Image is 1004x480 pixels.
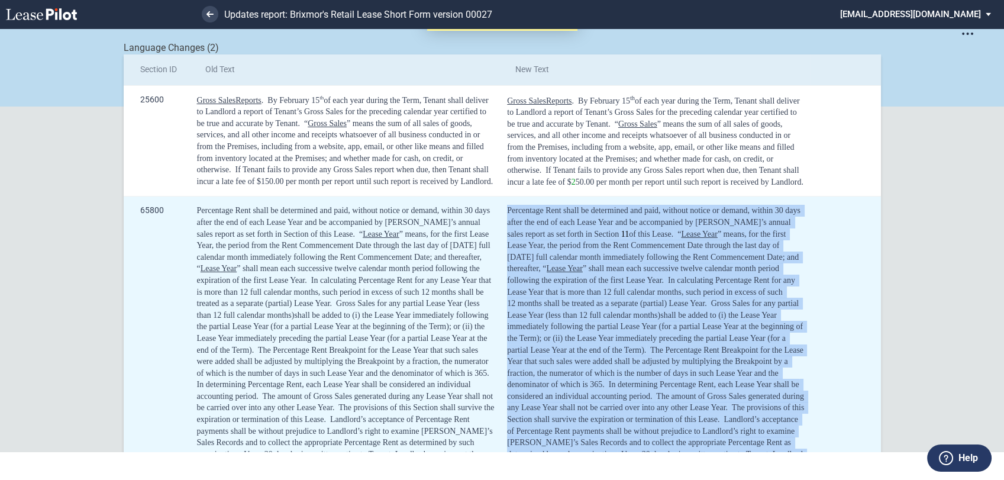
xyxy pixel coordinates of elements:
[250,288,430,297] span: full calendar months, such period in excess of such 12
[197,299,482,320] span: less than 12
[311,96,319,105] span: 15
[140,85,164,114] span: 25600
[590,380,605,389] span: 365.
[507,334,787,355] span: the Lease Year immediately preceding the partial Lease Year (for a partial Lease Year at the end ...
[224,9,492,20] span: Updates report: Brixmor's Retail Lease Short Form version 00027
[197,119,486,174] span: ” means the sum of all sales of goods, services, and all other income and receipts whatsoever of ...
[546,264,582,273] span: Lease Year
[507,206,802,238] span: days after the end of each Lease Year and be accompanied by [PERSON_NAME]’s annual sales report a...
[140,196,164,224] span: 65800
[244,450,273,459] span: Upon 30
[197,346,490,378] span: The Percentage Rent Breakpoint for the Lease Year that such sales were added shall be adjusted by...
[546,96,572,105] span: Reports
[336,299,467,308] span: Gross Sales for any partial Lease Year (
[621,230,629,239] a: 11
[622,96,630,105] span: 15
[189,54,499,85] th: Old Text
[958,24,977,43] button: Open options menu
[548,311,587,320] span: less than 12
[572,96,574,105] span: .
[359,230,363,239] span: “
[507,206,783,215] span: Percentage Rent shall be determined and paid, without notice or demand, within 30
[507,96,802,128] span: of each year during the Term, Tenant shall deliver to Landlord a report of Tenant’s Gross Sales f...
[224,311,295,320] span: full calendar months)
[267,96,309,105] span: By February
[507,276,797,297] span: In calculating Percentage Rent for any Lease Year that is more than 12
[197,206,473,215] span: Percentage Rent shall be determined and paid, without notice or demand, within 30
[499,54,809,85] th: New Text
[262,96,264,105] span: .
[197,165,491,186] span: If Tenant fails to provide any Gross Sales report when due, then Tenant shall incur a late fee of...
[677,230,681,239] span: “
[197,392,495,413] span: The amount of Gross Sales generated during any Lease Year shall not be carried over into any othe...
[507,299,800,320] span: Gross Sales for any partial Lease Year (
[235,96,262,105] span: Reports
[197,276,493,297] span: In calculating Percentage Rent for any Lease Year that is more than 12
[629,230,673,239] span: of this Lease.
[589,311,660,320] span: full calendar months)
[578,96,619,105] span: By February
[507,166,801,186] span: If Tenant fails to provide any Gross Sales report when due, then Tenant shall incur a late fee of...
[304,119,308,128] span: “
[630,95,635,101] span: th
[507,120,796,175] span: ” means the sum of all sales of goods, services, and all other income and receipts whatsoever of ...
[474,369,489,378] span: 365.
[363,230,399,239] span: Lease Year
[197,403,496,424] span: The provisions of this Section shall survive the expiration or termination of this Lease.
[197,415,495,459] span: Landlord’s acceptance of Percentage Rent payments shall be without prejudice to Landlord’s right ...
[621,450,650,459] span: Upon 30
[197,264,482,285] span: ” shall mean each successive twelve calendar month period following the expiration of the first L...
[507,380,801,401] span: In determining Percentage Rent, each Lease Year shall be considered an individual accounting period.
[286,177,493,186] span: per month per report until such report is received by Landlord.
[507,346,805,389] span: The Percentage Rent Breakpoint for the Lease Year that such sales were added shall be adjusted by...
[197,380,473,401] span: In determining Percentage Rent, each Lease Year shall be considered an individual accounting period.
[507,96,546,105] span: Gross Sales
[319,95,324,101] span: th
[197,206,492,238] span: days after the end of each Lease Year and be accompanied by [PERSON_NAME]’s annual sales report a...
[308,119,347,128] span: Gross Sales
[124,54,189,85] th: Section ID
[660,311,726,320] span: shall be added to (i)
[507,264,781,285] span: ” shall mean each successive twelve calendar month period following the expiration of the first L...
[618,120,657,128] span: Gross Sales
[507,392,806,413] span: The amount of Gross Sales generated during any Lease Year shall not be carried over into any othe...
[311,230,355,239] span: of this Lease.
[927,444,992,472] button: Help
[507,288,785,308] span: full calendar months, such period in excess of such 12
[507,311,805,343] span: the Lease Year immediately following the partial Lease Year (for a partial Lease Year at the begi...
[681,230,717,239] span: Lease Year
[124,41,881,54] div: Language Changes (2)
[201,264,237,273] span: Lease Year
[197,96,491,128] span: of each year during the Term, Tenant shall deliver to Landlord a report of Tenant’s Gross Sales f...
[572,178,576,186] span: 2
[615,120,618,128] span: “
[294,311,360,320] span: shall be added to (i)
[518,299,707,308] span: months shall be treated as a separate (partial) Lease Year.
[197,96,236,105] span: Gross Sales
[596,178,803,186] span: per month per report until such report is received by Landlord.
[958,450,978,466] label: Help
[197,322,489,354] span: the Lease Year immediately preceding the partial Lease Year (for a partial Lease Year at the end ...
